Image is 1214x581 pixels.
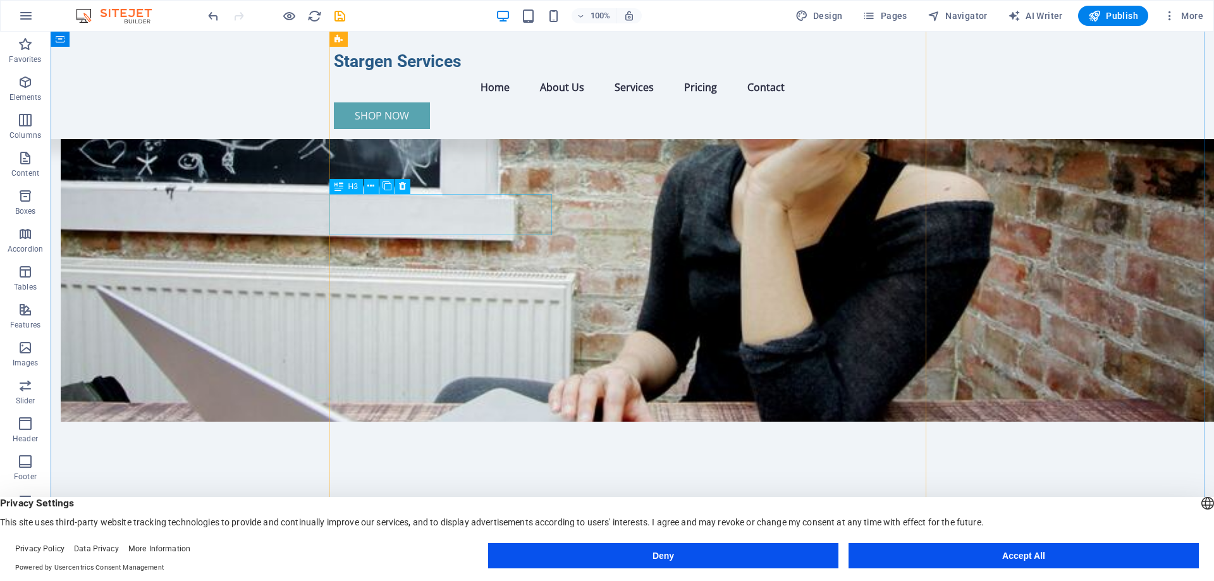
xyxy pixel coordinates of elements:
[8,244,43,254] p: Accordion
[1008,9,1063,22] span: AI Writer
[205,8,221,23] button: undo
[923,6,993,26] button: Navigator
[1158,6,1208,26] button: More
[623,10,635,21] i: On resize automatically adjust zoom level to fit chosen device.
[73,8,168,23] img: Editor Logo
[1078,6,1148,26] button: Publish
[333,9,347,23] i: Save (Ctrl+S)
[790,6,848,26] button: Design
[16,396,35,406] p: Slider
[862,9,907,22] span: Pages
[790,6,848,26] div: Design (Ctrl+Alt+Y)
[928,9,988,22] span: Navigator
[9,130,41,140] p: Columns
[307,9,322,23] i: Reload page
[15,206,36,216] p: Boxes
[9,54,41,64] p: Favorites
[591,8,611,23] h6: 100%
[795,9,843,22] span: Design
[14,472,37,482] p: Footer
[13,434,38,444] p: Header
[332,8,347,23] button: save
[1088,9,1138,22] span: Publish
[307,8,322,23] button: reload
[13,358,39,368] p: Images
[857,6,912,26] button: Pages
[9,92,42,102] p: Elements
[281,8,297,23] button: Click here to leave preview mode and continue editing
[348,183,358,190] span: H3
[572,8,616,23] button: 100%
[1163,9,1203,22] span: More
[14,282,37,292] p: Tables
[206,9,221,23] i: Undo: Change text (Ctrl+Z)
[1003,6,1068,26] button: AI Writer
[11,168,39,178] p: Content
[10,320,40,330] p: Features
